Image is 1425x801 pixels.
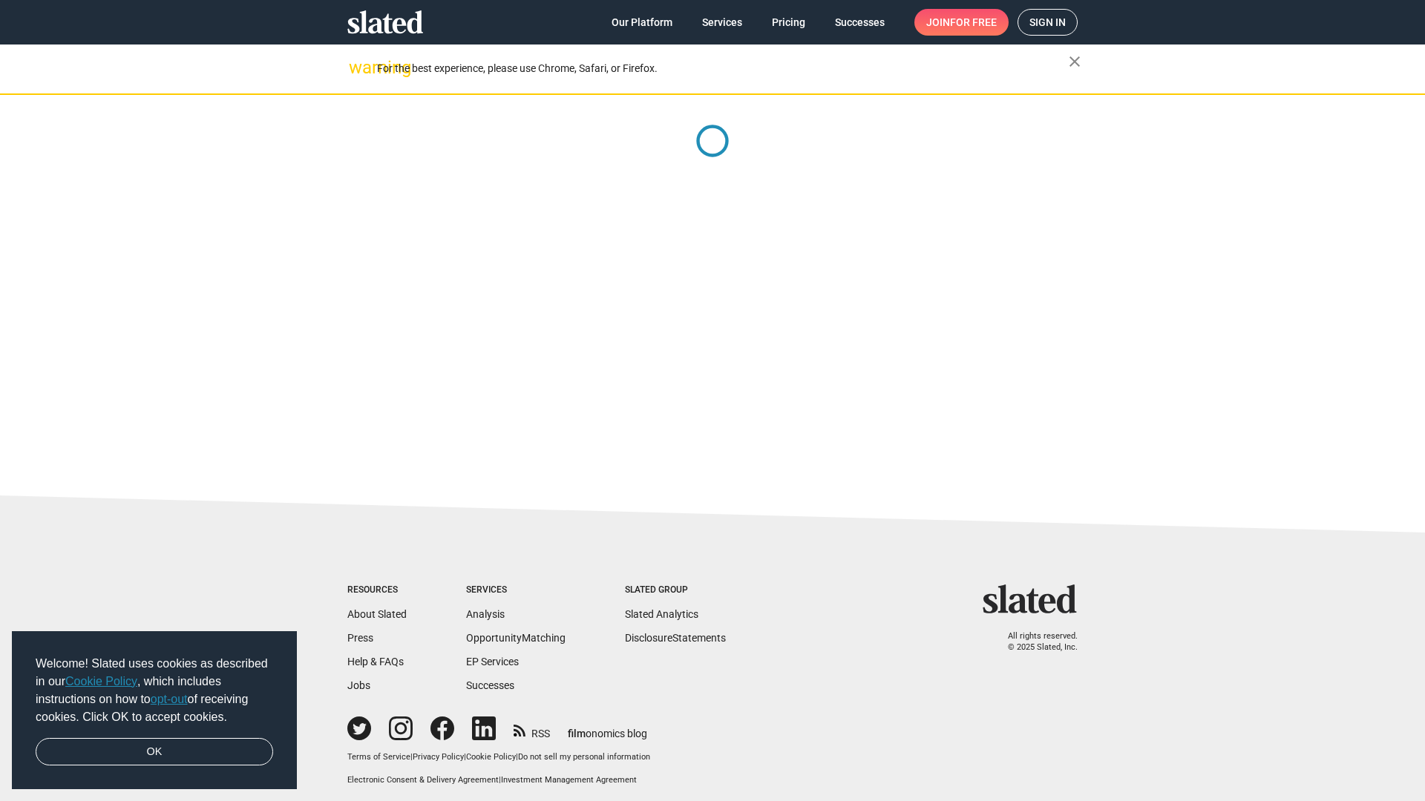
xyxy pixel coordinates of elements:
[65,675,137,688] a: Cookie Policy
[347,584,407,596] div: Resources
[772,9,805,36] span: Pricing
[926,9,997,36] span: Join
[625,608,698,620] a: Slated Analytics
[151,693,188,705] a: opt-out
[690,9,754,36] a: Services
[1018,9,1078,36] a: Sign in
[950,9,997,36] span: for free
[466,679,514,691] a: Successes
[568,715,647,741] a: filmonomics blog
[625,584,726,596] div: Slated Group
[760,9,817,36] a: Pricing
[499,775,501,785] span: |
[413,752,464,762] a: Privacy Policy
[347,679,370,691] a: Jobs
[702,9,742,36] span: Services
[466,656,519,667] a: EP Services
[914,9,1009,36] a: Joinfor free
[377,59,1069,79] div: For the best experience, please use Chrome, Safari, or Firefox.
[1029,10,1066,35] span: Sign in
[36,655,273,726] span: Welcome! Slated uses cookies as described in our , which includes instructions on how to of recei...
[347,752,410,762] a: Terms of Service
[835,9,885,36] span: Successes
[992,631,1078,653] p: All rights reserved. © 2025 Slated, Inc.
[347,608,407,620] a: About Slated
[514,718,550,741] a: RSS
[518,752,650,763] button: Do not sell my personal information
[466,608,505,620] a: Analysis
[410,752,413,762] span: |
[1066,53,1084,70] mat-icon: close
[12,631,297,790] div: cookieconsent
[466,752,516,762] a: Cookie Policy
[625,632,726,644] a: DisclosureStatements
[516,752,518,762] span: |
[36,738,273,766] a: dismiss cookie message
[823,9,897,36] a: Successes
[612,9,672,36] span: Our Platform
[501,775,637,785] a: Investment Management Agreement
[600,9,684,36] a: Our Platform
[347,775,499,785] a: Electronic Consent & Delivery Agreement
[347,656,404,667] a: Help & FAQs
[568,728,586,739] span: film
[349,59,367,76] mat-icon: warning
[466,584,566,596] div: Services
[466,632,566,644] a: OpportunityMatching
[347,632,373,644] a: Press
[464,752,466,762] span: |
